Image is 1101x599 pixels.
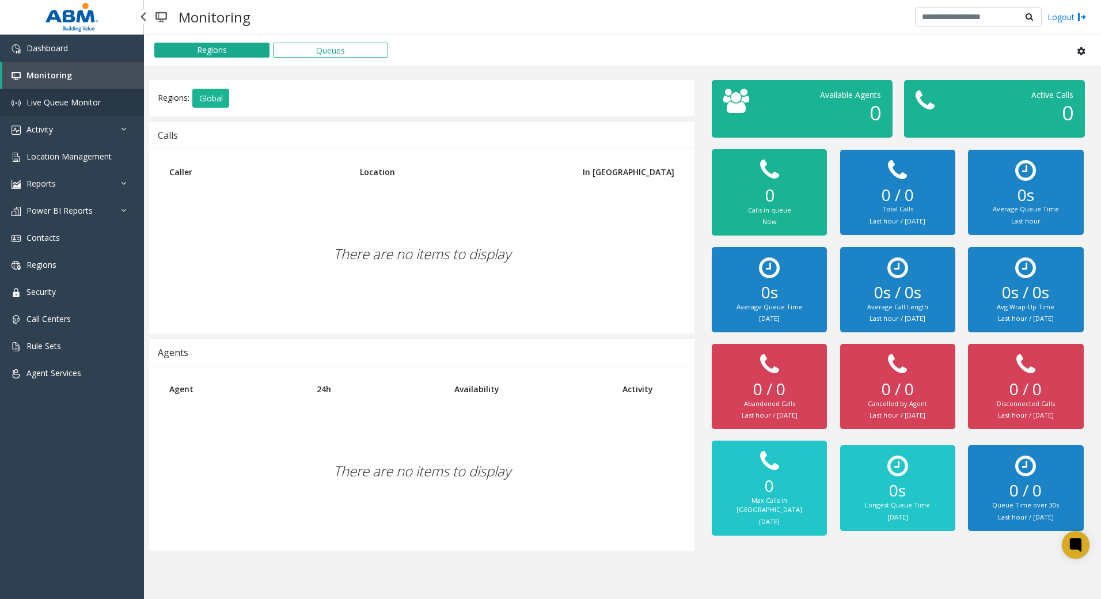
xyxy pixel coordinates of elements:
div: Cancelled by Agent [852,399,944,409]
span: Security [26,286,56,297]
span: Active Calls [1031,89,1073,100]
img: logout [1077,11,1087,23]
span: Available Agents [820,89,881,100]
img: 'icon' [12,71,21,81]
th: Caller [161,158,351,186]
div: Disconnected Calls [979,399,1072,409]
span: Regions [26,259,56,270]
small: Last hour / [DATE] [870,217,925,225]
div: Average Call Length [852,302,944,312]
th: Agent [161,375,308,403]
div: Abandoned Calls [723,399,815,409]
button: Queues [273,43,388,58]
small: Now [762,217,777,226]
small: Last hour / [DATE] [998,513,1054,521]
img: 'icon' [12,207,21,216]
th: 24h [308,375,446,403]
div: Longest Queue Time [852,501,944,510]
span: 0 [870,99,881,126]
h2: 0 [723,476,815,496]
img: 'icon' [12,342,21,351]
h2: 0 / 0 [979,380,1072,399]
span: Contacts [26,232,60,243]
img: 'icon' [12,315,21,324]
img: 'icon' [12,153,21,162]
img: 'icon' [12,126,21,135]
div: Average Queue Time [723,302,815,312]
span: Live Queue Monitor [26,97,101,108]
div: Avg Wrap-Up Time [979,302,1072,312]
span: Regions: [158,92,189,103]
th: In [GEOGRAPHIC_DATA] [554,158,683,186]
div: Queue Time over 30s [979,501,1072,510]
span: Location Management [26,151,112,162]
small: Last hour / [DATE] [870,314,925,323]
small: Last hour / [DATE] [742,411,798,419]
small: [DATE] [887,513,908,521]
h2: 0s [979,185,1072,205]
img: 'icon' [12,234,21,243]
div: Agents [158,345,188,360]
span: Reports [26,178,56,189]
th: Availability [446,375,614,403]
h2: 0 / 0 [852,380,944,399]
span: Power BI Reports [26,205,93,216]
img: 'icon' [12,288,21,297]
div: There are no items to display [161,403,683,539]
span: Dashboard [26,43,68,54]
h2: 0s / 0s [852,283,944,302]
small: [DATE] [759,517,780,526]
small: Last hour / [DATE] [998,314,1054,323]
h2: 0 / 0 [979,481,1072,501]
small: Last hour / [DATE] [870,411,925,419]
div: Average Queue Time [979,204,1072,214]
span: Call Centers [26,313,71,324]
img: 'icon' [12,98,21,108]
div: Calls [158,128,178,143]
small: Last hour [1011,217,1041,225]
a: Monitoring [2,62,144,89]
div: There are no items to display [161,186,683,322]
span: Agent Services [26,367,81,378]
span: Rule Sets [26,340,61,351]
th: Location [351,158,554,186]
span: Activity [26,124,53,135]
img: 'icon' [12,369,21,378]
div: Max Calls in [GEOGRAPHIC_DATA] [723,496,815,515]
h2: 0s [852,481,944,501]
img: 'icon' [12,261,21,270]
span: Monitoring [26,70,72,81]
div: Total Calls [852,204,944,214]
h2: 0 / 0 [723,380,815,399]
h2: 0 / 0 [852,185,944,205]
h2: 0 [723,185,815,206]
a: Logout [1047,11,1087,23]
h3: Monitoring [173,3,256,31]
h2: 0s / 0s [979,283,1072,302]
button: Regions [154,43,269,58]
img: 'icon' [12,44,21,54]
span: 0 [1062,99,1073,126]
div: Calls in queue [723,206,815,215]
img: 'icon' [12,180,21,189]
button: Global [192,89,229,108]
h2: 0s [723,283,815,302]
small: Last hour / [DATE] [998,411,1054,419]
img: pageIcon [155,3,167,31]
th: Activity [614,375,683,403]
small: [DATE] [759,314,780,323]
